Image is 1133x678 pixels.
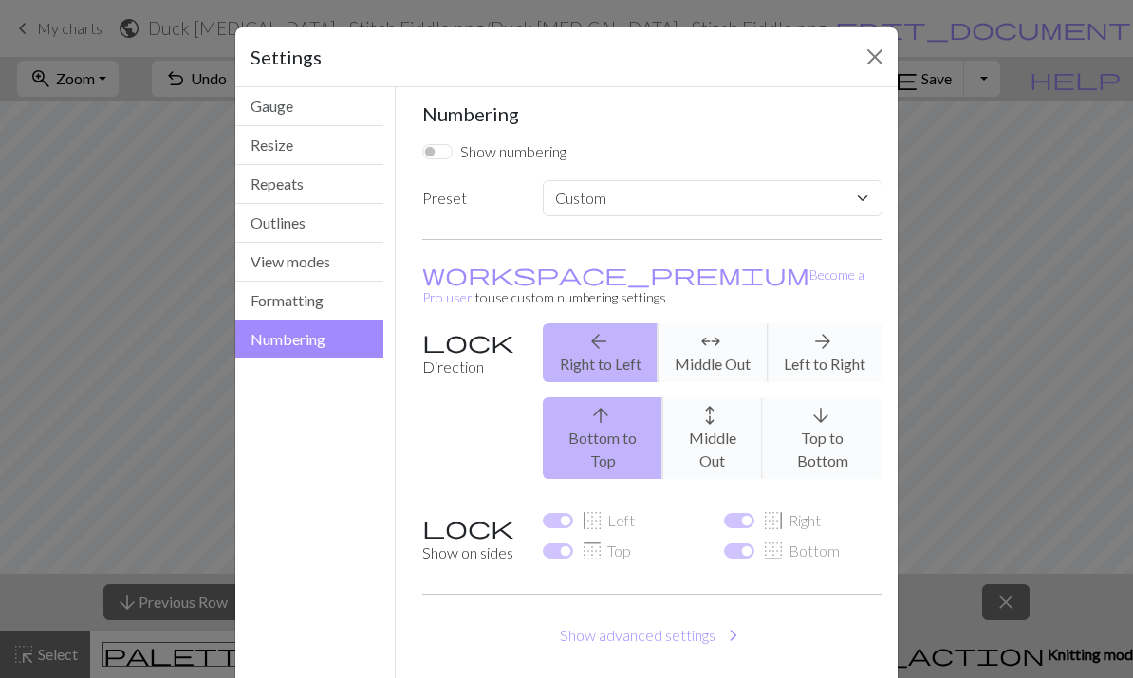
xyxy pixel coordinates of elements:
[581,540,631,562] label: Top
[762,540,840,562] label: Bottom
[722,622,745,649] span: chevron_right
[581,507,604,534] span: border_left
[235,320,383,358] button: Numbering
[422,617,883,653] button: Show advanced settings
[422,266,864,305] small: to use custom numbering settings
[235,204,383,243] button: Outlines
[422,266,864,305] a: Become a Pro user
[251,43,322,71] h5: Settings
[422,261,809,287] span: workspace_premium
[235,243,383,282] button: View modes
[762,509,821,532] label: Right
[422,102,883,125] h5: Numbering
[411,509,531,571] label: Show on sides
[860,42,890,72] button: Close
[581,509,635,532] label: Left
[581,538,604,564] span: border_top
[762,538,785,564] span: border_bottom
[762,507,785,534] span: border_right
[411,323,531,494] label: Direction
[235,126,383,165] button: Resize
[235,87,383,126] button: Gauge
[411,180,531,216] label: Preset
[235,165,383,204] button: Repeats
[460,140,566,163] label: Show numbering
[235,282,383,321] button: Formatting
